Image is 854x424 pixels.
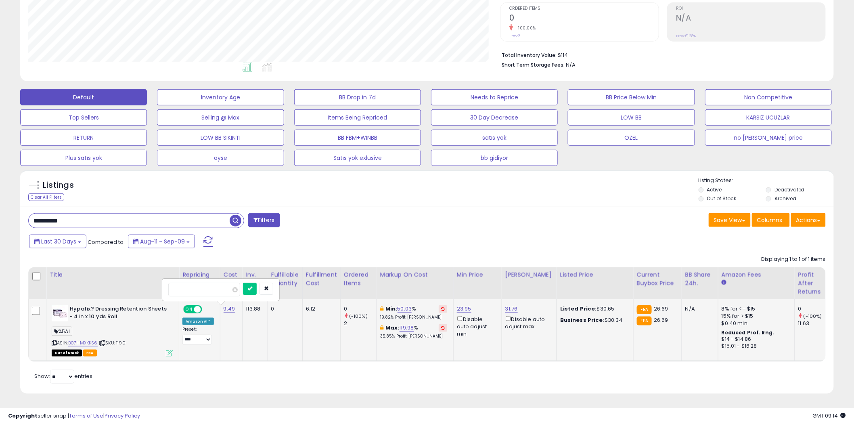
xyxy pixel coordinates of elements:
[722,320,789,327] div: $0.40 min
[306,305,334,313] div: 6.12
[568,89,695,105] button: BB Price Below Min
[707,186,722,193] label: Active
[400,324,414,332] a: 119.98
[380,315,447,320] p: 19.82% Profit [PERSON_NAME]
[676,34,696,38] small: Prev: 61.28%
[722,336,789,343] div: $14 - $14.86
[560,317,627,324] div: $30.34
[457,315,496,338] div: Disable auto adjust min
[182,327,214,345] div: Preset:
[722,271,791,279] div: Amazon Fees
[248,213,280,227] button: Filters
[457,271,498,279] div: Min Price
[184,306,194,313] span: ON
[398,305,412,313] a: 50.03
[20,89,147,105] button: Default
[685,271,715,288] div: BB Share 24h.
[52,327,72,336] span: %5AI
[28,193,64,201] div: Clear All Filters
[560,316,605,324] b: Business Price:
[105,412,140,420] a: Privacy Policy
[705,89,832,105] button: Non Competitive
[380,324,447,339] div: %
[502,52,557,59] b: Total Inventory Value:
[441,326,445,330] i: Revert to store-level Max Markup
[380,306,383,311] i: This overrides the store level min markup for this listing
[752,213,790,227] button: Columns
[568,130,695,146] button: ÖZEL
[271,305,296,313] div: 0
[88,238,125,246] span: Compared to:
[182,318,214,325] div: Amazon AI *
[157,130,284,146] button: LOW BB SIKINTI
[8,412,38,420] strong: Copyright
[566,61,576,69] span: N/A
[201,306,214,313] span: OFF
[637,271,678,288] div: Current Buybox Price
[722,279,726,286] small: Amazon Fees.
[140,237,185,246] span: Aug-11 - Sep-09
[380,271,450,279] div: Markup on Cost
[560,305,597,313] b: Listed Price:
[52,305,68,321] img: 41+tTZxGU6L._SL40_.jpg
[505,271,553,279] div: [PERSON_NAME]
[128,235,195,248] button: Aug-11 - Sep-09
[306,271,337,288] div: Fulfillment Cost
[685,305,712,313] div: N/A
[380,305,447,320] div: %
[707,195,737,202] label: Out of Stock
[52,305,173,356] div: ASIN:
[157,109,284,126] button: Selling @ Max
[246,271,264,288] div: Inv. value
[804,313,822,319] small: (-100%)
[246,305,261,313] div: 113.88
[271,271,299,288] div: Fulfillable Quantity
[457,305,471,313] a: 23.95
[69,412,103,420] a: Terms of Use
[502,50,820,59] li: $114
[83,350,97,357] span: FBA
[294,109,421,126] button: Items Being Repriced
[509,13,659,24] h2: 0
[29,235,86,248] button: Last 30 Days
[20,150,147,166] button: Plus satıs yok
[722,329,774,336] b: Reduced Prof. Rng.
[509,34,520,38] small: Prev: 2
[294,89,421,105] button: BB Drop in 7d
[791,213,826,227] button: Actions
[441,307,445,311] i: Revert to store-level Min Markup
[224,271,239,279] div: Cost
[509,6,659,11] span: Ordered Items
[722,343,789,350] div: $15.01 - $16.28
[705,130,832,146] button: no [PERSON_NAME] price
[344,271,373,288] div: Ordered Items
[20,109,147,126] button: Top Sellers
[699,177,834,185] p: Listing States:
[798,305,831,313] div: 0
[705,109,832,126] button: KARSIZ UCUZLAR
[513,25,536,31] small: -100.00%
[157,89,284,105] button: Inventory Age
[654,305,668,313] span: 26.69
[505,315,550,330] div: Disable auto adjust max
[68,340,98,346] a: B07HMXKKS6
[380,334,447,339] p: 35.85% Profit [PERSON_NAME]
[505,305,518,313] a: 31.76
[43,180,74,191] h5: Listings
[294,130,421,146] button: BB FBM+WINBB
[798,271,828,296] div: Profit After Returns
[50,271,176,279] div: Title
[385,324,400,332] b: Max:
[774,186,805,193] label: Deactivated
[70,305,168,322] b: Hypafix? Dressing Retention Sheets - 4 in x 10 yds Roll
[99,340,126,346] span: | SKU: 1190
[676,13,825,24] h2: N/A
[762,256,826,263] div: Displaying 1 to 1 of 1 items
[41,237,76,246] span: Last 30 Days
[774,195,796,202] label: Archived
[20,130,147,146] button: RETURN
[676,6,825,11] span: ROI
[380,325,383,330] i: This overrides the store level max markup for this listing
[654,316,668,324] span: 26.69
[798,320,831,327] div: 11.63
